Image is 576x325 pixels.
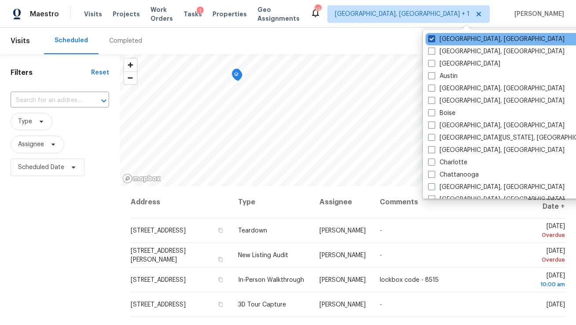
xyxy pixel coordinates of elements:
span: [PERSON_NAME] [511,10,564,18]
div: 1 [197,7,204,15]
canvas: Map [120,54,564,186]
th: Scheduled Date ↑ [503,186,565,218]
span: [STREET_ADDRESS][PERSON_NAME] [131,248,186,263]
span: - [380,228,382,234]
span: - [380,252,382,259]
div: Reset [91,68,109,77]
label: Austin [428,72,458,81]
span: [PERSON_NAME] [319,252,366,259]
span: [PERSON_NAME] [319,228,366,234]
label: [GEOGRAPHIC_DATA] [428,59,500,68]
span: [DATE] [510,223,565,240]
span: Zoom out [124,72,137,84]
button: Copy Address [216,255,224,263]
span: - [380,302,382,308]
span: [STREET_ADDRESS] [131,277,186,283]
span: [GEOGRAPHIC_DATA], [GEOGRAPHIC_DATA] + 1 [335,10,470,18]
button: Zoom in [124,59,137,71]
span: Type [18,117,32,126]
label: Boise [428,109,455,118]
label: Chattanooga [428,170,479,179]
span: Projects [113,10,140,18]
label: [GEOGRAPHIC_DATA], [GEOGRAPHIC_DATA] [428,195,565,204]
label: [GEOGRAPHIC_DATA], [GEOGRAPHIC_DATA] [428,47,565,56]
span: [PERSON_NAME] [319,277,366,283]
div: Scheduled [55,36,88,45]
th: Type [231,186,312,218]
label: [GEOGRAPHIC_DATA], [GEOGRAPHIC_DATA] [428,35,565,44]
label: [GEOGRAPHIC_DATA], [GEOGRAPHIC_DATA] [428,121,565,130]
div: Overdue [510,255,565,264]
span: Properties [213,10,247,18]
div: 10:00 am [510,280,565,289]
span: Geo Assignments [257,5,300,23]
span: [DATE] [510,248,565,264]
button: Copy Address [216,300,224,308]
span: Assignee [18,140,44,149]
span: New Listing Audit [238,252,288,259]
span: [DATE] [547,302,565,308]
h1: Filters [11,68,91,77]
span: Maestro [30,10,59,18]
button: Copy Address [216,276,224,284]
th: Assignee [312,186,373,218]
span: In-Person Walkthrough [238,277,304,283]
span: 3D Tour Capture [238,302,286,308]
span: Scheduled Date [18,163,64,172]
span: Visits [84,10,102,18]
label: [GEOGRAPHIC_DATA], [GEOGRAPHIC_DATA] [428,183,565,192]
label: [GEOGRAPHIC_DATA], [GEOGRAPHIC_DATA] [428,146,565,155]
span: lockbox code - 8515 [380,277,439,283]
div: Map marker [232,70,241,83]
div: Map marker [234,70,242,84]
span: [STREET_ADDRESS] [131,228,186,234]
label: [GEOGRAPHIC_DATA], [GEOGRAPHIC_DATA] [428,84,565,93]
label: [GEOGRAPHIC_DATA], [GEOGRAPHIC_DATA] [428,96,565,105]
input: Search for an address... [11,94,84,107]
span: Teardown [238,228,267,234]
div: Completed [109,37,142,45]
span: [DATE] [510,273,565,289]
button: Open [98,95,110,107]
span: Tasks [183,11,202,17]
button: Copy Address [216,226,224,234]
button: Zoom out [124,71,137,84]
th: Comments [373,186,503,218]
div: Map marker [232,69,241,82]
span: [STREET_ADDRESS] [131,302,186,308]
div: Overdue [510,231,565,240]
a: Mapbox homepage [122,174,161,184]
span: [PERSON_NAME] [319,302,366,308]
label: Charlotte [428,158,467,167]
th: Address [130,186,231,218]
span: Work Orders [150,5,173,23]
div: 19 [315,5,321,14]
span: Visits [11,31,30,51]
